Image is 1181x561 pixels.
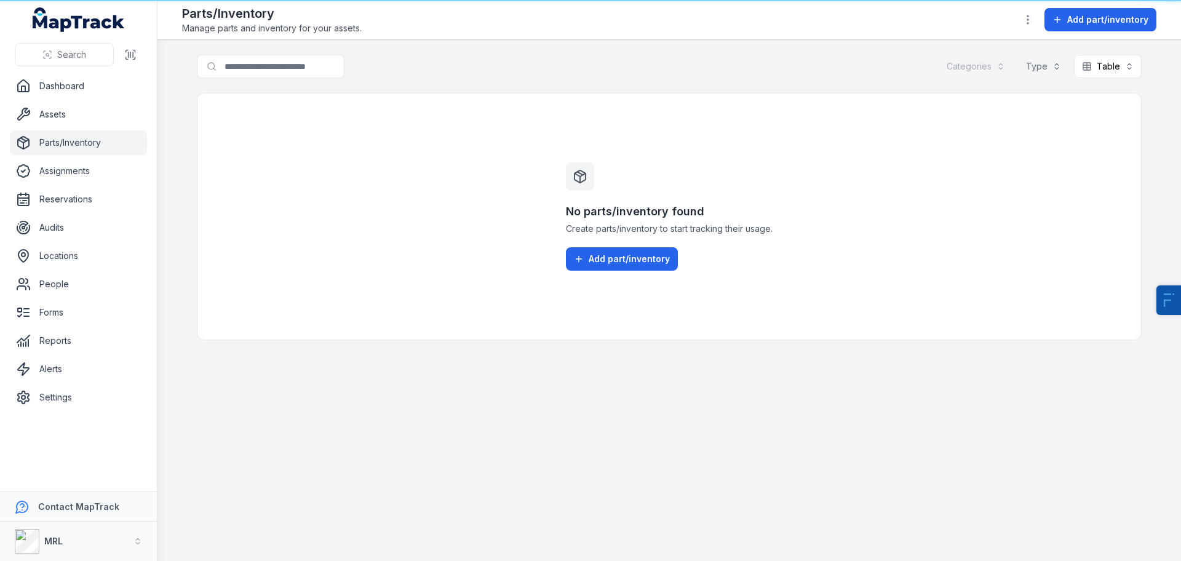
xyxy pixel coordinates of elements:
[10,130,147,155] a: Parts/Inventory
[589,253,670,265] span: Add part/inventory
[38,501,119,512] strong: Contact MapTrack
[566,223,773,235] span: Create parts/inventory to start tracking their usage.
[1044,8,1156,31] button: Add part/inventory
[10,300,147,325] a: Forms
[566,247,678,271] button: Add part/inventory
[10,357,147,381] a: Alerts
[1074,55,1142,78] button: Table
[10,328,147,353] a: Reports
[10,102,147,127] a: Assets
[44,536,63,546] strong: MRL
[10,215,147,240] a: Audits
[1018,55,1069,78] button: Type
[10,159,147,183] a: Assignments
[182,22,362,34] span: Manage parts and inventory for your assets.
[10,74,147,98] a: Dashboard
[10,272,147,296] a: People
[10,244,147,268] a: Locations
[10,187,147,212] a: Reservations
[182,5,362,22] h2: Parts/Inventory
[57,49,86,61] span: Search
[10,385,147,410] a: Settings
[566,203,773,220] h3: No parts/inventory found
[33,7,125,32] a: MapTrack
[15,43,114,66] button: Search
[1067,14,1148,26] span: Add part/inventory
